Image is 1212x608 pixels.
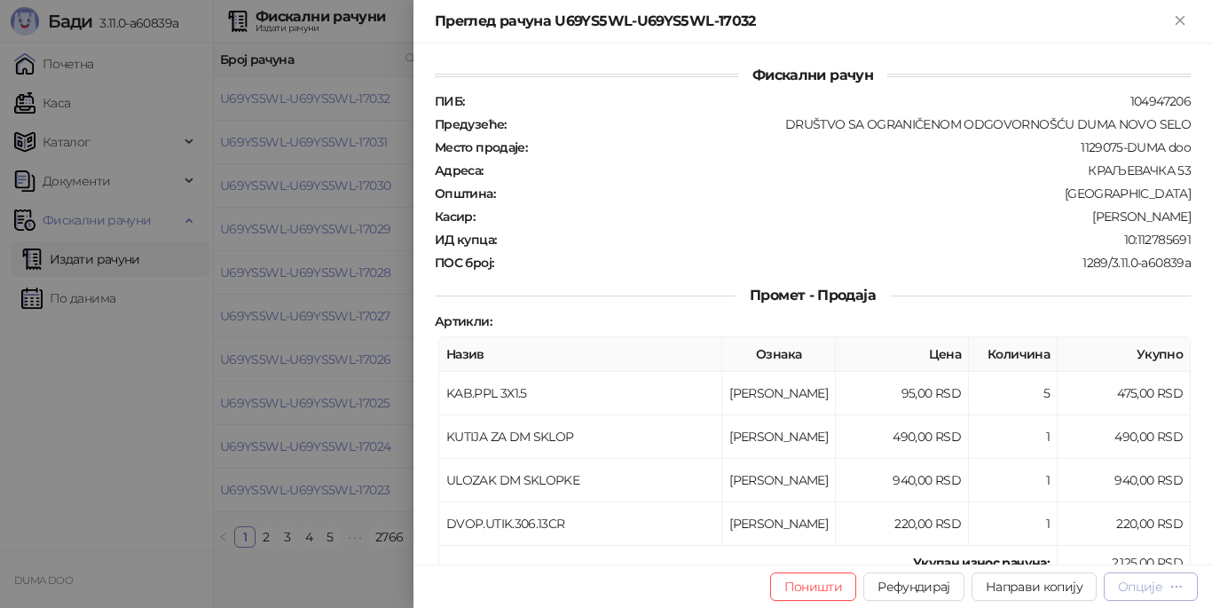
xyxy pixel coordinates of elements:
[770,572,857,601] button: Поништи
[439,415,722,459] td: KUTIJA ZA DM SKLOP
[435,313,492,329] strong: Артикли :
[1169,11,1191,32] button: Close
[435,255,493,271] strong: ПОС број :
[986,579,1082,595] span: Направи копију
[836,372,969,415] td: 95,00 RSD
[969,415,1058,459] td: 1
[435,209,475,225] strong: Касир :
[972,572,1097,601] button: Направи копију
[439,337,722,372] th: Назив
[738,67,887,83] span: Фискални рачун
[495,255,1192,271] div: 1289/3.11.0-a60839a
[722,337,836,372] th: Ознака
[435,93,464,109] strong: ПИБ :
[435,162,484,178] strong: Адреса :
[913,555,1050,571] strong: Укупан износ рачуна :
[1058,459,1191,502] td: 940,00 RSD
[498,232,1192,248] div: 10:112785691
[529,139,1192,155] div: 1129075-DUMA doo
[969,459,1058,502] td: 1
[836,415,969,459] td: 490,00 RSD
[439,459,722,502] td: ULOZAK DM SKLOPKE
[863,572,964,601] button: Рефундирај
[969,502,1058,546] td: 1
[1104,572,1198,601] button: Опције
[1118,579,1162,595] div: Опције
[435,116,507,132] strong: Предузеће :
[1058,415,1191,459] td: 490,00 RSD
[508,116,1192,132] div: DRUŠTVO SA OGRANIČENOM ODGOVORNOŠĆU DUMA NOVO SELO
[969,372,1058,415] td: 5
[836,459,969,502] td: 940,00 RSD
[435,186,495,201] strong: Општина :
[722,372,836,415] td: [PERSON_NAME]
[722,459,836,502] td: [PERSON_NAME]
[722,502,836,546] td: [PERSON_NAME]
[836,337,969,372] th: Цена
[439,372,722,415] td: KAB.PPL 3X1.5
[836,502,969,546] td: 220,00 RSD
[476,209,1192,225] div: [PERSON_NAME]
[435,139,527,155] strong: Место продаје :
[466,93,1192,109] div: 104947206
[722,415,836,459] td: [PERSON_NAME]
[485,162,1192,178] div: КРАЉЕВАЧКА 53
[969,337,1058,372] th: Количина
[1058,502,1191,546] td: 220,00 RSD
[1058,372,1191,415] td: 475,00 RSD
[1058,546,1191,580] td: 2.125,00 RSD
[435,11,1169,32] div: Преглед рачуна U69YS5WL-U69YS5WL-17032
[1058,337,1191,372] th: Укупно
[736,287,890,304] span: Промет - Продаја
[435,232,496,248] strong: ИД купца :
[497,186,1192,201] div: [GEOGRAPHIC_DATA]
[439,502,722,546] td: DVOP.UTIK.306.13CR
